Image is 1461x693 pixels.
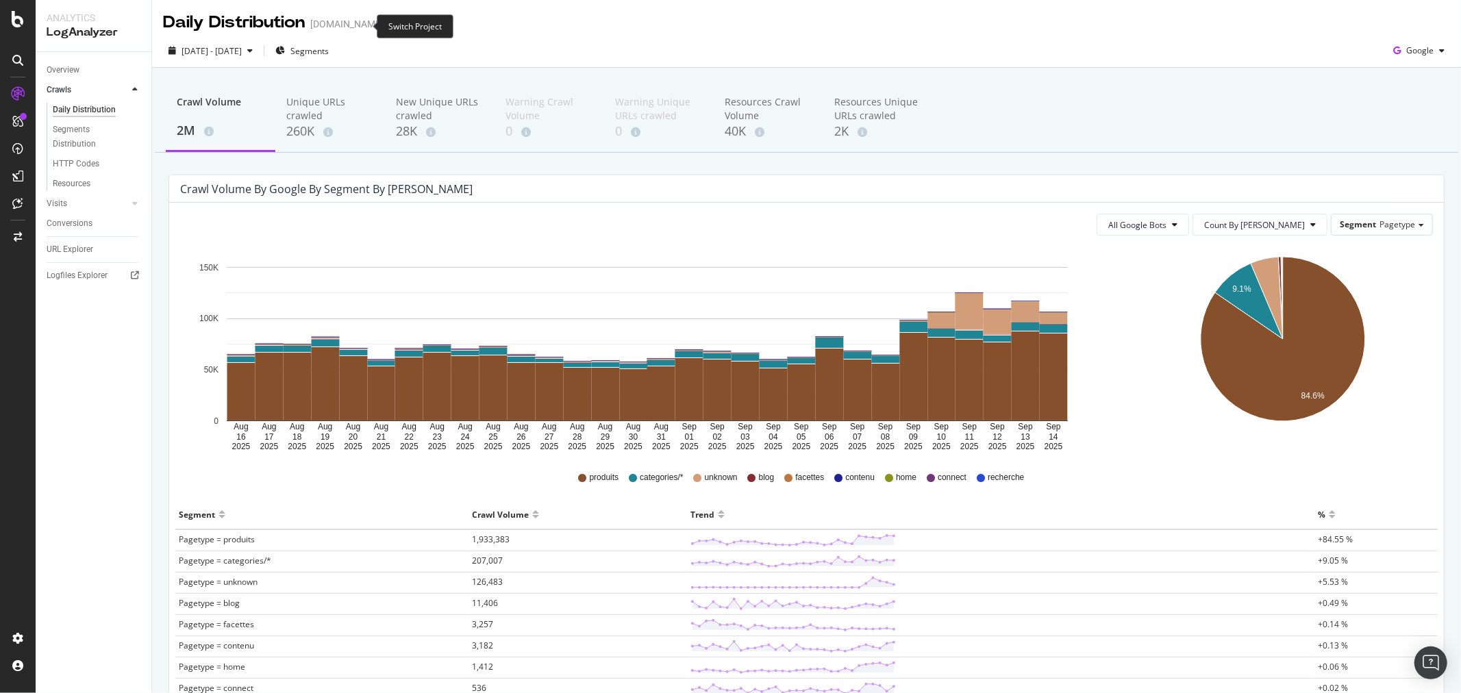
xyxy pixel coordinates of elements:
[845,472,875,483] span: contenu
[264,432,274,442] text: 17
[834,123,922,140] div: 2K
[472,661,493,672] span: 1,412
[876,442,895,451] text: 2025
[262,423,276,432] text: Aug
[47,242,93,257] div: URL Explorer
[204,365,218,375] text: 50K
[705,472,738,483] span: unknown
[1318,597,1348,609] span: +0.49 %
[179,661,245,672] span: Pagetype = home
[374,423,388,432] text: Aug
[179,503,215,525] div: Segment
[1340,218,1376,230] span: Segment
[822,423,837,432] text: Sep
[456,442,475,451] text: 2025
[624,442,642,451] text: 2025
[896,472,916,483] span: home
[654,423,669,432] text: Aug
[601,432,610,442] text: 29
[725,95,812,123] div: Resources Crawl Volume
[1204,219,1305,231] span: Count By Day
[182,45,242,57] span: [DATE] - [DATE]
[396,123,484,140] div: 28K
[180,247,1114,452] svg: A chart.
[965,432,975,442] text: 11
[286,95,374,123] div: Unique URLs crawled
[573,432,582,442] text: 28
[53,177,142,191] a: Resources
[286,123,374,140] div: 260K
[53,123,129,151] div: Segments Distribution
[53,177,90,191] div: Resources
[505,95,593,123] div: Warning Crawl Volume
[180,182,473,196] div: Crawl Volume by google by Segment by [PERSON_NAME]
[1318,533,1353,545] span: +84.55 %
[1318,661,1348,672] span: +0.06 %
[652,442,671,451] text: 2025
[163,11,305,34] div: Daily Distribution
[372,442,390,451] text: 2025
[47,197,128,211] a: Visits
[769,432,778,442] text: 04
[590,472,619,483] span: produits
[400,442,419,451] text: 2025
[570,423,584,432] text: Aug
[179,576,258,588] span: Pagetype = unknown
[47,63,142,77] a: Overview
[460,432,470,442] text: 24
[568,442,586,451] text: 2025
[881,432,890,442] text: 08
[234,423,248,432] text: Aug
[850,423,865,432] text: Sep
[1016,442,1035,451] text: 2025
[909,432,919,442] text: 09
[512,442,531,451] text: 2025
[316,442,334,451] text: 2025
[472,533,510,545] span: 1,933,383
[290,45,329,57] span: Segments
[199,263,218,273] text: 150K
[1135,247,1430,452] svg: A chart.
[47,216,142,231] a: Conversions
[1414,646,1447,679] div: Open Intercom Messenger
[615,123,703,140] div: 0
[1097,214,1189,236] button: All Google Bots
[1379,218,1415,230] span: Pagetype
[53,157,99,171] div: HTTP Codes
[657,432,666,442] text: 31
[514,423,528,432] text: Aug
[1318,503,1325,525] div: %
[232,442,251,451] text: 2025
[53,103,142,117] a: Daily Distribution
[545,432,554,442] text: 27
[738,423,753,432] text: Sep
[47,268,142,283] a: Logfiles Explorer
[932,442,951,451] text: 2025
[516,432,526,442] text: 26
[682,423,697,432] text: Sep
[177,95,264,121] div: Crawl Volume
[310,17,384,31] div: [DOMAIN_NAME]
[1192,214,1327,236] button: Count By [PERSON_NAME]
[640,472,683,483] span: categories/*
[177,122,264,140] div: 2M
[680,442,699,451] text: 2025
[290,423,304,432] text: Aug
[472,597,498,609] span: 11,406
[179,640,254,651] span: Pagetype = contenu
[179,555,271,566] span: Pagetype = categories/*
[934,423,949,432] text: Sep
[690,503,714,525] div: Trend
[962,423,977,432] text: Sep
[488,432,498,442] text: 25
[708,442,727,451] text: 2025
[405,432,414,442] text: 22
[825,432,834,442] text: 06
[990,423,1006,432] text: Sep
[484,442,503,451] text: 2025
[163,40,258,62] button: [DATE] - [DATE]
[47,11,140,25] div: Analytics
[740,432,750,442] text: 03
[344,442,362,451] text: 2025
[47,25,140,40] div: LogAnalyzer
